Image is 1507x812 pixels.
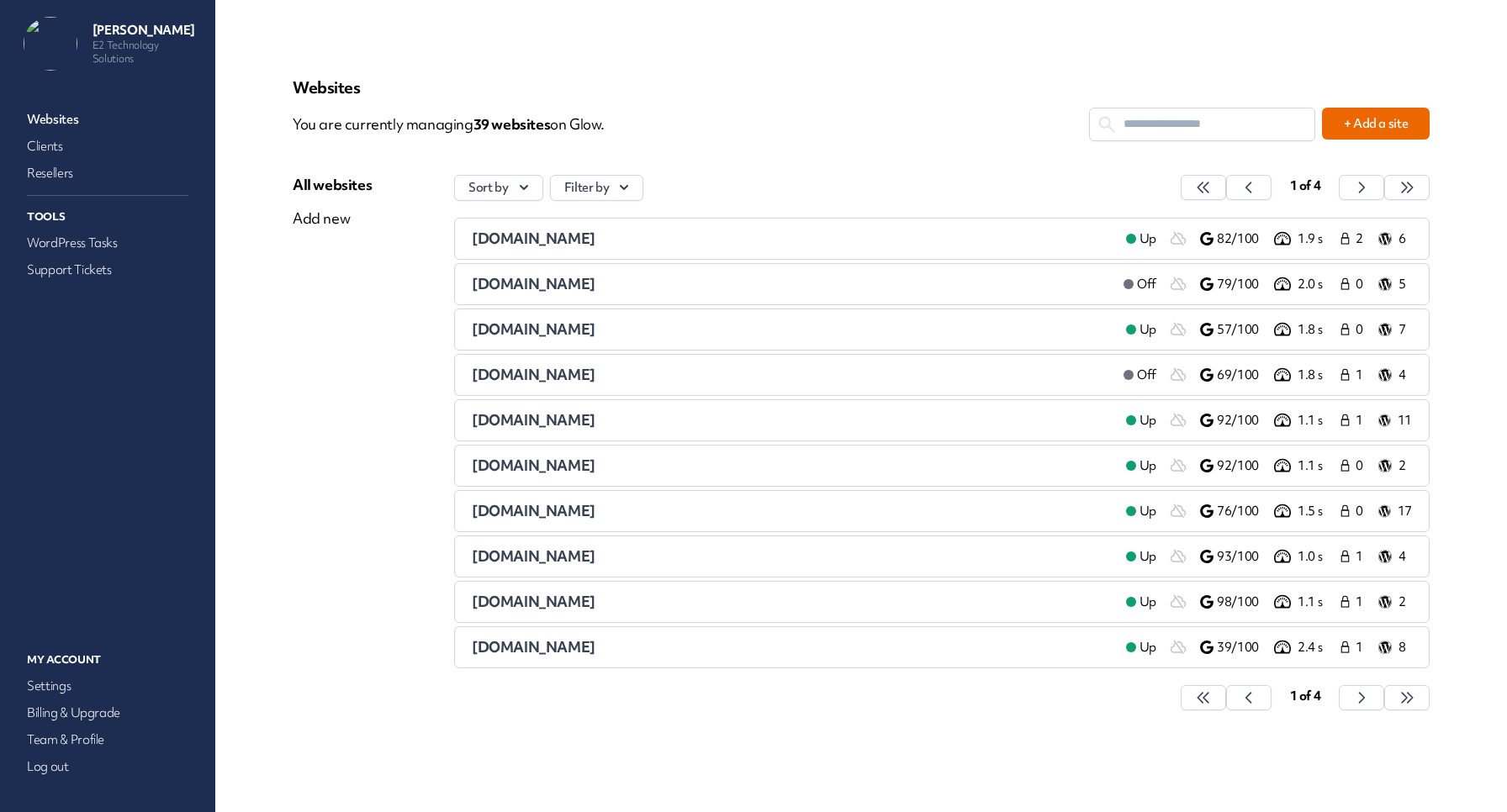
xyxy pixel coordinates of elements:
a: 92/100 1.1 s [1200,456,1338,476]
span: Up [1140,412,1156,430]
a: 82/100 1.9 s [1200,229,1338,249]
p: [PERSON_NAME] [93,22,202,39]
a: [DOMAIN_NAME] [472,229,1113,249]
span: [DOMAIN_NAME] [472,319,595,339]
p: 2.4 s [1298,639,1338,656]
p: 82/100 [1217,230,1271,248]
span: 1 [1356,412,1368,430]
p: 11 [1398,412,1412,430]
span: Up [1140,457,1156,475]
p: 1.1 s [1298,412,1338,430]
a: Up [1113,546,1170,567]
span: 1 [1356,366,1368,384]
a: 76/100 1.5 s [1200,501,1338,521]
p: 98/100 [1217,593,1271,611]
span: [DOMAIN_NAME] [472,637,595,656]
button: Sort by [454,175,543,201]
a: Resellers [24,161,192,185]
span: Off [1137,276,1156,293]
a: Team & Profile [24,728,192,751]
a: 57/100 1.8 s [1200,319,1338,340]
span: [DOMAIN_NAME] [472,410,595,430]
p: 4 [1399,366,1412,384]
a: [DOMAIN_NAME] [472,592,1113,612]
a: Billing & Upgrade [24,701,192,725]
span: Up [1140,230,1156,248]
a: 0 [1338,501,1372,521]
a: [DOMAIN_NAME] [472,546,1113,567]
p: Tools [24,206,192,228]
a: Up [1113,592,1170,612]
span: s [544,114,551,134]
p: 92/100 [1217,457,1271,475]
p: 5 [1399,276,1412,293]
span: 0 [1356,321,1368,339]
a: 79/100 2.0 s [1200,274,1338,294]
span: 39 website [473,114,551,134]
p: 6 [1399,230,1412,248]
span: Up [1140,548,1156,566]
a: 4 [1378,546,1412,567]
a: Up [1113,501,1170,521]
a: Up [1113,637,1170,657]
p: 4 [1399,548,1412,566]
a: 1 [1338,365,1372,385]
a: Clients [24,134,192,158]
a: 39/100 2.4 s [1200,637,1338,657]
p: 2 [1399,457,1412,475]
div: Add new [293,208,372,229]
span: [DOMAIN_NAME] [472,546,595,566]
a: 6 [1378,229,1412,249]
p: 92/100 [1217,412,1271,430]
a: Websites [24,108,192,131]
p: 2.0 s [1298,276,1338,293]
a: 2 [1378,592,1412,612]
a: [DOMAIN_NAME] [472,456,1113,476]
a: [DOMAIN_NAME] [472,410,1113,430]
p: 57/100 [1217,321,1271,339]
a: 7 [1378,319,1412,340]
a: [DOMAIN_NAME] [472,365,1110,385]
a: Up [1113,410,1170,430]
span: Up [1140,503,1156,520]
a: 11 [1378,410,1412,430]
a: Up [1113,229,1170,249]
a: [DOMAIN_NAME] [472,274,1110,294]
p: 1.0 s [1298,548,1338,566]
p: 1.5 s [1298,503,1338,520]
a: 17 [1378,501,1412,521]
a: Support Tickets [24,258,192,282]
span: [DOMAIN_NAME] [472,456,595,475]
a: 4 [1378,365,1412,385]
span: 0 [1356,457,1368,475]
p: 1.8 s [1298,366,1338,384]
span: 1 of 4 [1290,688,1321,704]
span: Off [1137,366,1156,384]
span: 1 [1356,639,1368,656]
a: [DOMAIN_NAME] [472,637,1113,657]
p: 39/100 [1217,639,1271,656]
a: WordPress Tasks [24,231,192,255]
a: Up [1113,456,1170,476]
span: 1 [1356,593,1368,611]
p: 69/100 [1217,366,1271,384]
a: Settings [24,674,192,698]
p: 1.1 s [1298,593,1338,611]
p: 79/100 [1217,276,1271,293]
a: Off [1110,274,1170,294]
span: [DOMAIN_NAME] [472,501,595,520]
a: [DOMAIN_NAME] [472,319,1113,340]
a: 0 [1338,319,1372,340]
button: + Add a site [1322,108,1430,140]
a: 2 [1338,229,1372,249]
a: 98/100 1.1 s [1200,592,1338,612]
span: [DOMAIN_NAME] [472,365,595,384]
p: You are currently managing on Glow. [293,108,1089,141]
a: 1 [1338,592,1372,612]
a: Up [1113,319,1170,340]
